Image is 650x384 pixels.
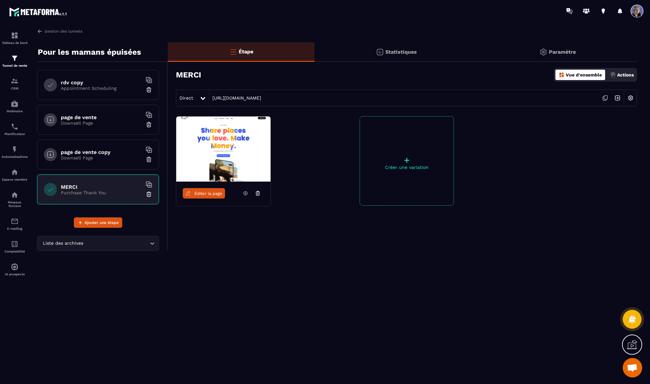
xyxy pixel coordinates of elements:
[85,219,119,226] span: Ajouter une étape
[229,48,237,56] img: bars-o.4a397970.svg
[61,184,142,190] h6: MERCI
[566,72,602,77] p: Vue d'ensemble
[2,41,28,45] p: Tableau de bord
[360,156,454,165] p: +
[61,86,142,91] p: Appointment Scheduling
[146,121,152,128] img: trash
[2,141,28,163] a: automationsautomationsAutomatisations
[2,118,28,141] a: schedulerschedulerPlanificateur
[11,54,19,62] img: formation
[11,240,19,248] img: accountant
[176,117,271,182] img: image
[41,240,85,247] span: Liste des archives
[11,145,19,153] img: automations
[146,87,152,93] img: trash
[385,49,417,55] p: Statistiques
[2,178,28,181] p: Espace membre
[37,28,82,34] a: Gestion des tunnels
[2,132,28,136] p: Planificateur
[146,191,152,198] img: trash
[11,263,19,271] img: automations
[179,95,193,101] span: Direct
[11,191,19,199] img: social-network
[61,155,142,160] p: Downsell Page
[183,188,225,199] a: Éditer la page
[2,72,28,95] a: formationformationCRM
[360,165,454,170] p: Créer une variation
[11,123,19,130] img: scheduler
[2,64,28,67] p: Tunnel de vente
[2,250,28,253] p: Comptabilité
[559,72,564,78] img: dashboard-orange.40269519.svg
[11,217,19,225] img: email
[2,109,28,113] p: Webinaire
[2,155,28,158] p: Automatisations
[2,272,28,276] p: IA prospects
[61,120,142,126] p: Downsell Page
[61,190,142,195] p: Purchase Thank You
[2,49,28,72] a: formationformationTunnel de vente
[37,236,159,251] div: Search for option
[9,6,68,18] img: logo
[2,235,28,258] a: accountantaccountantComptabilité
[617,72,634,77] p: Actions
[11,100,19,108] img: automations
[61,79,142,86] h6: rdv copy
[2,163,28,186] a: automationsautomationsEspace membre
[11,168,19,176] img: automations
[2,87,28,90] p: CRM
[611,92,624,104] img: arrow-next.bcc2205e.svg
[239,48,253,55] p: Étape
[209,95,261,101] a: [URL][DOMAIN_NAME]
[2,95,28,118] a: automationsautomationsWebinaire
[2,186,28,213] a: social-networksocial-networkRéseaux Sociaux
[2,227,28,230] p: E-mailing
[610,72,616,78] img: actions.d6e523a2.png
[2,27,28,49] a: formationformationTableau de bord
[176,70,201,79] h3: MERCI
[74,217,122,228] button: Ajouter une étape
[549,49,576,55] p: Paramètre
[376,48,384,56] img: stats.20deebd0.svg
[539,48,547,56] img: setting-gr.5f69749f.svg
[2,200,28,208] p: Réseaux Sociaux
[194,191,222,196] span: Éditer la page
[623,358,642,377] a: Ouvrir le chat
[38,46,141,59] p: Pour les mamans épuisées
[37,28,43,34] img: arrow
[61,114,142,120] h6: page de vente
[11,77,19,85] img: formation
[146,156,152,163] img: trash
[624,92,637,104] img: setting-w.858f3a88.svg
[11,32,19,39] img: formation
[2,213,28,235] a: emailemailE-mailing
[61,149,142,155] h6: page de vente copy
[85,240,148,247] input: Search for option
